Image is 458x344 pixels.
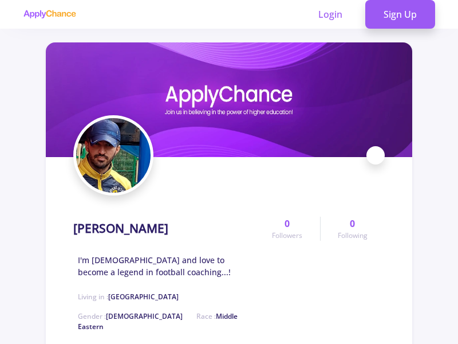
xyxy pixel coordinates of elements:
span: Followers [272,230,302,241]
span: [GEOGRAPHIC_DATA] [108,292,179,302]
span: Race : [78,311,238,331]
span: 0 [285,217,290,230]
span: [DEMOGRAPHIC_DATA] [106,311,183,321]
span: Middle Eastern [78,311,238,331]
span: I'm [DEMOGRAPHIC_DATA] and love to become a legend in football coaching...! [78,254,255,278]
span: Gender : [78,311,183,321]
span: Following [338,230,368,241]
img: applychance logo text only [23,10,76,19]
a: 0Followers [255,217,319,241]
img: Ahmad Kolandi cover image [46,42,412,157]
span: Living in : [78,292,179,302]
h1: [PERSON_NAME] [73,221,168,236]
img: Ahmad Kolandi avatar [76,118,151,193]
span: 0 [350,217,355,230]
a: 0Following [320,217,385,241]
